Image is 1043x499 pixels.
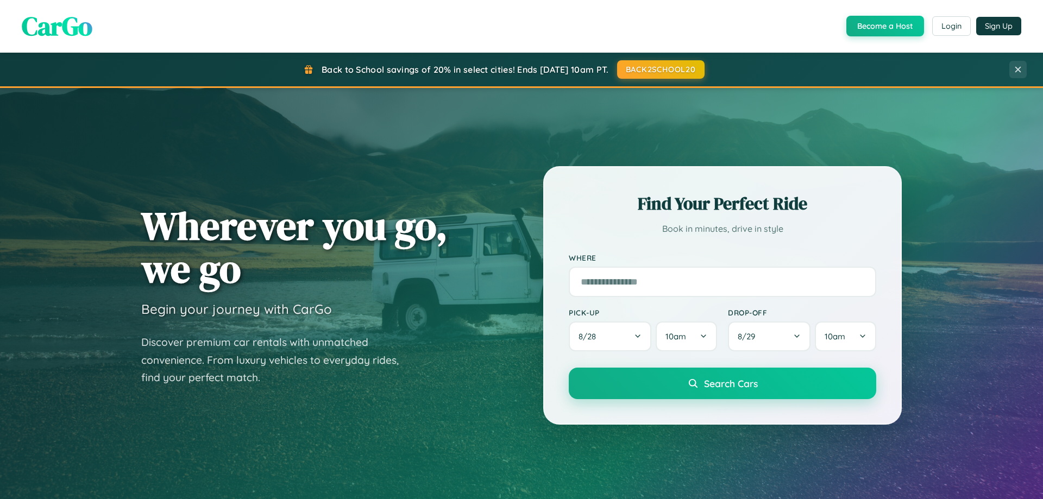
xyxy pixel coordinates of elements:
button: Login [932,16,971,36]
h1: Wherever you go, we go [141,204,448,290]
span: 8 / 28 [579,331,601,342]
span: 10am [665,331,686,342]
p: Book in minutes, drive in style [569,221,876,237]
p: Discover premium car rentals with unmatched convenience. From luxury vehicles to everyday rides, ... [141,333,413,387]
button: 10am [815,321,876,351]
span: 10am [825,331,845,342]
span: Search Cars [704,377,758,389]
button: 10am [656,321,717,351]
span: 8 / 29 [738,331,761,342]
label: Where [569,253,876,262]
h2: Find Your Perfect Ride [569,192,876,216]
span: CarGo [22,8,92,44]
button: Sign Up [976,17,1021,35]
button: Become a Host [846,16,924,36]
label: Drop-off [728,308,876,317]
button: 8/28 [569,321,651,351]
h3: Begin your journey with CarGo [141,301,332,317]
span: Back to School savings of 20% in select cities! Ends [DATE] 10am PT. [322,64,608,75]
button: 8/29 [728,321,810,351]
label: Pick-up [569,308,717,317]
button: Search Cars [569,368,876,399]
button: BACK2SCHOOL20 [617,60,705,79]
